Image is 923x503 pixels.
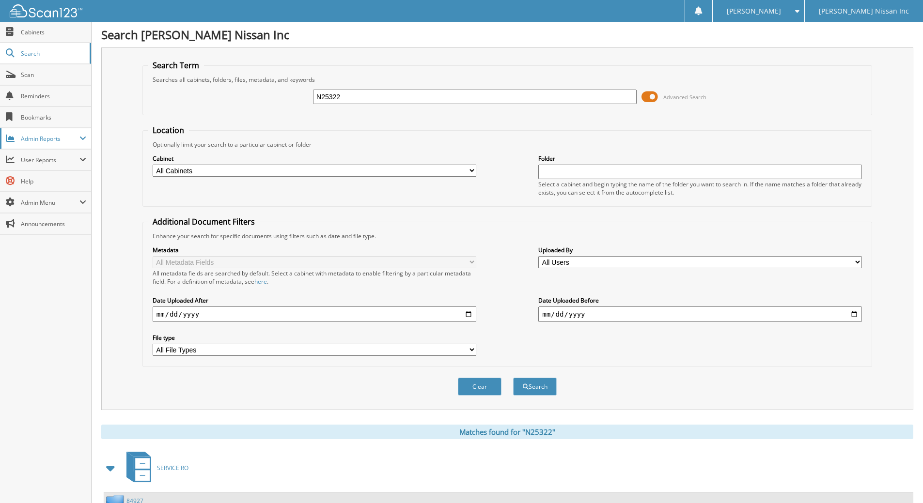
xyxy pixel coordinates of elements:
[148,60,204,71] legend: Search Term
[153,246,476,254] label: Metadata
[538,154,862,163] label: Folder
[157,464,188,472] span: SERVICE RO
[153,296,476,305] label: Date Uploaded After
[538,246,862,254] label: Uploaded By
[153,334,476,342] label: File type
[148,216,260,227] legend: Additional Document Filters
[153,306,476,322] input: start
[148,125,189,136] legend: Location
[101,425,913,439] div: Matches found for "N25322"
[121,449,188,487] a: SERVICE RO
[10,4,82,17] img: scan123-logo-white.svg
[727,8,781,14] span: [PERSON_NAME]
[21,177,86,185] span: Help
[21,198,79,207] span: Admin Menu
[21,71,86,79] span: Scan
[513,378,557,396] button: Search
[458,378,501,396] button: Clear
[148,140,867,149] div: Optionally limit your search to a particular cabinet or folder
[538,306,862,322] input: end
[21,135,79,143] span: Admin Reports
[153,269,476,286] div: All metadata fields are searched by default. Select a cabinet with metadata to enable filtering b...
[21,49,85,58] span: Search
[148,232,867,240] div: Enhance your search for specific documents using filters such as date and file type.
[254,277,267,286] a: here
[101,27,913,43] h1: Search [PERSON_NAME] Nissan Inc
[21,156,79,164] span: User Reports
[538,180,862,197] div: Select a cabinet and begin typing the name of the folder you want to search in. If the name match...
[538,296,862,305] label: Date Uploaded Before
[153,154,476,163] label: Cabinet
[663,93,706,101] span: Advanced Search
[21,92,86,100] span: Reminders
[21,28,86,36] span: Cabinets
[21,113,86,122] span: Bookmarks
[875,457,923,503] iframe: Chat Widget
[21,220,86,228] span: Announcements
[819,8,909,14] span: [PERSON_NAME] Nissan Inc
[148,76,867,84] div: Searches all cabinets, folders, files, metadata, and keywords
